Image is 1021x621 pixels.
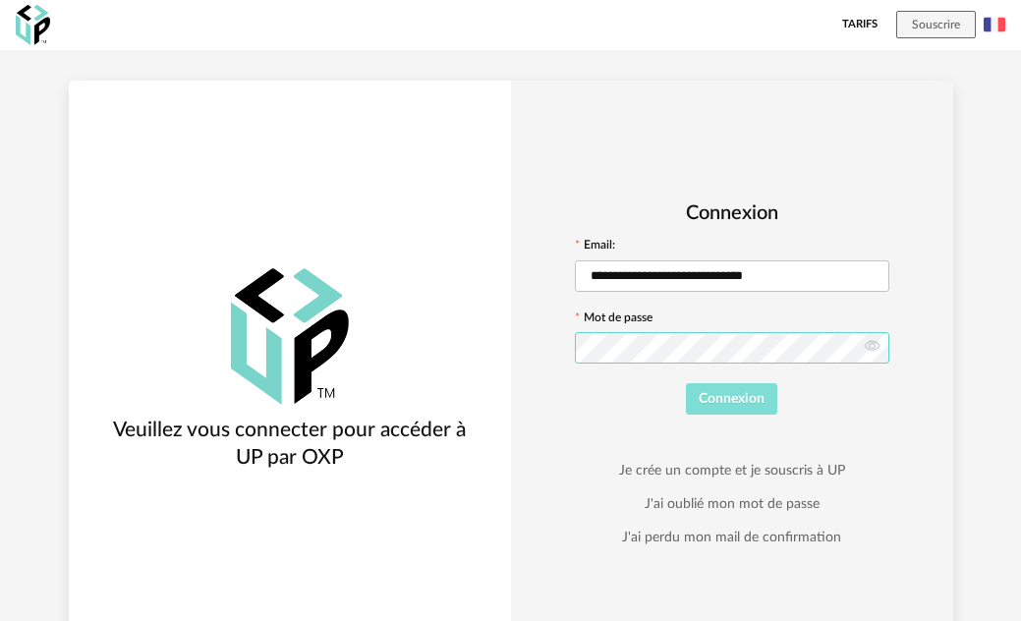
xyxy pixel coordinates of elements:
[575,200,889,226] h2: Connexion
[912,19,960,30] span: Souscrire
[575,239,615,254] label: Email:
[686,383,778,415] button: Connexion
[575,311,652,327] label: Mot de passe
[896,11,976,38] button: Souscrire
[16,5,50,45] img: OXP
[100,417,480,471] h3: Veuillez vous connecter pour accéder à UP par OXP
[699,392,765,406] span: Connexion
[984,14,1005,35] img: fr
[231,268,349,405] img: OXP
[645,495,820,513] a: J'ai oublié mon mot de passe
[622,529,841,546] a: J'ai perdu mon mail de confirmation
[619,462,845,480] a: Je crée un compte et je souscris à UP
